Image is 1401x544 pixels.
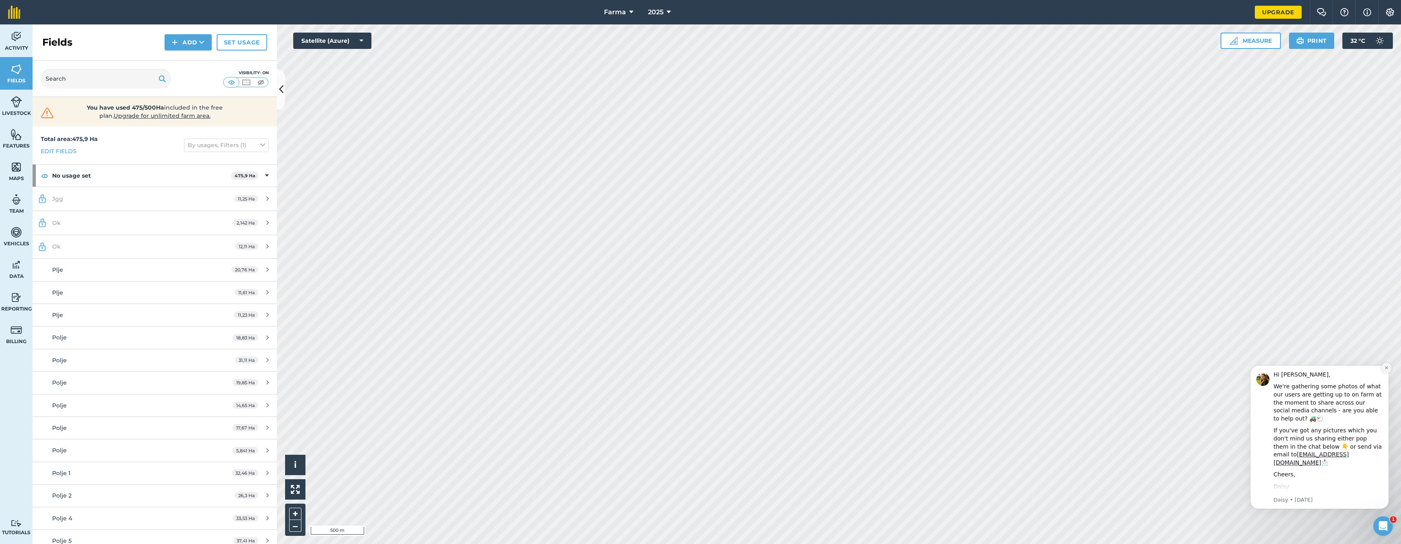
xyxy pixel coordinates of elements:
a: Plje20,76 Ha [33,259,277,281]
h2: Fields [42,36,72,49]
img: svg+xml;base64,PHN2ZyB4bWxucz0iaHR0cDovL3d3dy53My5vcmcvMjAwMC9zdmciIHdpZHRoPSI1MCIgaGVpZ2h0PSI0MC... [226,78,237,86]
span: 17,67 Ha [233,424,258,431]
div: Visibility: On [223,70,269,76]
button: Print [1289,33,1335,49]
img: svg+xml;base64,PHN2ZyB4bWxucz0iaHR0cDovL3d3dy53My5vcmcvMjAwMC9zdmciIHdpZHRoPSI1NiIgaGVpZ2h0PSI2MC... [11,128,22,141]
span: 2,142 Ha [233,219,258,226]
span: Plje [52,289,63,296]
a: Set usage [217,34,267,51]
img: Four arrows, one pointing top left, one top right, one bottom right and the last bottom left [291,485,300,494]
a: Jgg11,25 Ha [33,187,277,211]
img: svg+xml;base64,PHN2ZyB4bWxucz0iaHR0cDovL3d3dy53My5vcmcvMjAwMC9zdmciIHdpZHRoPSI1NiIgaGVpZ2h0PSI2MC... [11,161,22,173]
button: Satellite (Azure) [293,33,371,49]
span: 18,83 Ha [233,334,258,341]
span: 31,11 Ha [235,357,258,363]
a: Polje 226,3 Ha [33,485,277,507]
img: svg+xml;base64,PHN2ZyB4bWxucz0iaHR0cDovL3d3dy53My5vcmcvMjAwMC9zdmciIHdpZHRoPSIxOSIgaGVpZ2h0PSIyNC... [1296,36,1304,46]
img: Ruler icon [1230,37,1238,45]
span: Ok [52,243,61,250]
img: svg+xml;base64,PHN2ZyB4bWxucz0iaHR0cDovL3d3dy53My5vcmcvMjAwMC9zdmciIHdpZHRoPSIzMiIgaGVpZ2h0PSIzMC... [39,107,55,119]
a: Plje11,23 Ha [33,304,277,326]
button: 32 °C [1342,33,1393,49]
img: svg+xml;base64,PHN2ZyB4bWxucz0iaHR0cDovL3d3dy53My5vcmcvMjAwMC9zdmciIHdpZHRoPSIxNyIgaGVpZ2h0PSIxNy... [1363,7,1371,17]
strong: You have used 475/500Ha [87,104,164,111]
span: Upgrade for unlimited farm area. [114,112,211,119]
img: svg+xml;base64,PD94bWwgdmVyc2lvbj0iMS4wIiBlbmNvZGluZz0idXRmLTgiPz4KPCEtLSBHZW5lcmF0b3I6IEFkb2JlIE... [11,291,22,304]
img: svg+xml;base64,PD94bWwgdmVyc2lvbj0iMS4wIiBlbmNvZGluZz0idXRmLTgiPz4KPCEtLSBHZW5lcmF0b3I6IEFkb2JlIE... [11,96,22,108]
span: 37,41 Ha [233,537,258,544]
button: By usages, Filters (1) [184,139,269,152]
span: Jgg [52,195,63,203]
a: Polje 132,46 Ha [33,462,277,484]
img: svg+xml;base64,PHN2ZyB4bWxucz0iaHR0cDovL3d3dy53My5vcmcvMjAwMC9zdmciIHdpZHRoPSIxOCIgaGVpZ2h0PSIyNC... [41,171,48,181]
span: Farma [604,7,626,17]
span: Polje 2 [52,492,72,499]
img: svg+xml;base64,PD94bWwgdmVyc2lvbj0iMS4wIiBlbmNvZGluZz0idXRmLTgiPz4KPCEtLSBHZW5lcmF0b3I6IEFkb2JlIE... [1372,33,1388,49]
button: + [289,508,301,520]
img: svg+xml;base64,PD94bWwgdmVyc2lvbj0iMS4wIiBlbmNvZGluZz0idXRmLTgiPz4KPCEtLSBHZW5lcmF0b3I6IEFkb2JlIE... [11,194,22,206]
a: Edit fields [41,147,77,156]
img: svg+xml;base64,PHN2ZyB4bWxucz0iaHR0cDovL3d3dy53My5vcmcvMjAwMC9zdmciIHdpZHRoPSI1NiIgaGVpZ2h0PSI2MC... [11,63,22,75]
span: Plje [52,311,63,319]
img: fieldmargin Logo [8,6,20,19]
button: Measure [1221,33,1281,49]
a: Polje17,67 Ha [33,417,277,439]
a: Polje 433,53 Ha [33,507,277,529]
img: svg+xml;base64,PHN2ZyB4bWxucz0iaHR0cDovL3d3dy53My5vcmcvMjAwMC9zdmciIHdpZHRoPSI1MCIgaGVpZ2h0PSI0MC... [241,78,251,86]
strong: No usage set [52,165,231,187]
a: Polje31,11 Ha [33,349,277,371]
span: included in the free plan . [68,104,242,120]
span: Polje [52,334,67,341]
a: Ok2,142 Ha [33,211,277,235]
a: You have used 475/500Haincluded in the free plan.Upgrade for unlimited farm area. [39,104,270,120]
span: Polje [52,379,67,386]
img: A question mark icon [1340,8,1349,16]
span: Polje 1 [52,469,70,477]
button: – [289,520,301,532]
img: svg+xml;base64,PHN2ZyB4bWxucz0iaHR0cDovL3d3dy53My5vcmcvMjAwMC9zdmciIHdpZHRoPSIxNCIgaGVpZ2h0PSIyNC... [172,37,178,47]
button: Add [165,34,212,51]
span: 32,46 Ha [232,469,258,476]
span: 20,76 Ha [231,266,258,273]
a: Polje19,85 Ha [33,372,277,394]
img: Two speech bubbles overlapping with the left bubble in the forefront [1317,8,1326,16]
a: Polje18,83 Ha [33,326,277,348]
span: Polje 4 [52,515,72,522]
span: Polje [52,424,67,432]
img: svg+xml;base64,PD94bWwgdmVyc2lvbj0iMS4wIiBlbmNvZGluZz0idXRmLTgiPz4KPCEtLSBHZW5lcmF0b3I6IEFkb2JlIE... [11,520,22,527]
span: 32 ° C [1350,33,1365,49]
span: 5,841 Ha [233,447,258,454]
iframe: Intercom notifications message [1238,353,1401,522]
strong: 475,9 Ha [235,173,255,178]
img: A cog icon [1385,8,1395,16]
span: 33,53 Ha [233,515,258,522]
span: 14,65 Ha [233,402,258,409]
iframe: Intercom live chat [1373,516,1393,536]
a: Polje5,841 Ha [33,439,277,461]
span: 12,11 Ha [235,243,258,250]
span: i [294,460,296,470]
img: svg+xml;base64,PHN2ZyB4bWxucz0iaHR0cDovL3d3dy53My5vcmcvMjAwMC9zdmciIHdpZHRoPSI1MCIgaGVpZ2h0PSI0MC... [256,78,266,86]
span: Ok [52,219,61,227]
input: Search [41,69,171,88]
a: Polje14,65 Ha [33,394,277,416]
strong: Total area : 475,9 Ha [41,135,98,143]
span: Polje [52,402,67,409]
span: Plje [52,266,63,273]
div: No usage set475,9 Ha [33,165,277,187]
span: 11,61 Ha [235,289,258,296]
a: Plje11,61 Ha [33,282,277,304]
img: svg+xml;base64,PD94bWwgdmVyc2lvbj0iMS4wIiBlbmNvZGluZz0idXRmLTgiPz4KPCEtLSBHZW5lcmF0b3I6IEFkb2JlIE... [11,226,22,238]
img: svg+xml;base64,PD94bWwgdmVyc2lvbj0iMS4wIiBlbmNvZGluZz0idXRmLTgiPz4KPCEtLSBHZW5lcmF0b3I6IEFkb2JlIE... [11,259,22,271]
a: Ok12,11 Ha [33,235,277,259]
